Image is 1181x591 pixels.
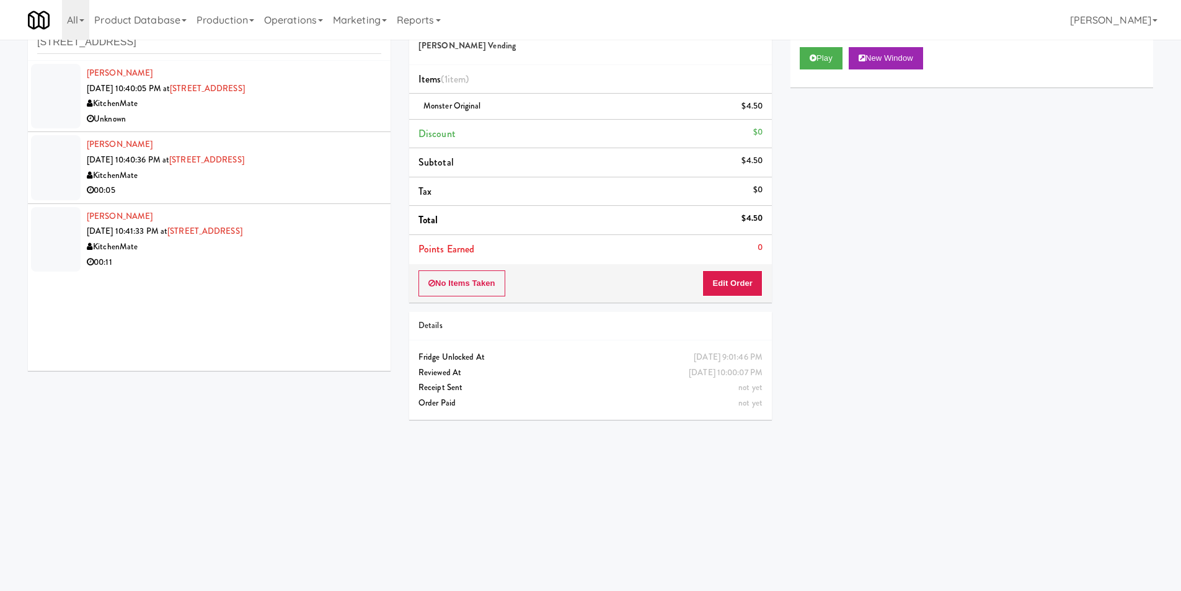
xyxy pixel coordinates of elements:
[418,318,763,334] div: Details
[87,239,381,255] div: KitchenMate
[418,72,469,86] span: Items
[37,31,381,54] input: Search vision orders
[87,154,169,166] span: [DATE] 10:40:36 PM at
[87,183,381,198] div: 00:05
[741,153,763,169] div: $4.50
[170,82,245,94] a: [STREET_ADDRESS]
[441,72,469,86] span: (1 )
[87,210,153,222] a: [PERSON_NAME]
[418,350,763,365] div: Fridge Unlocked At
[423,100,481,112] span: Monster Original
[28,9,50,31] img: Micromart
[702,270,763,296] button: Edit Order
[87,67,153,79] a: [PERSON_NAME]
[738,397,763,409] span: not yet
[418,213,438,227] span: Total
[418,396,763,411] div: Order Paid
[28,61,391,132] li: [PERSON_NAME][DATE] 10:40:05 PM at[STREET_ADDRESS]KitchenMateUnknown
[758,240,763,256] div: 0
[741,99,763,114] div: $4.50
[849,47,923,69] button: New Window
[418,184,431,198] span: Tax
[167,225,242,237] a: [STREET_ADDRESS]
[738,381,763,393] span: not yet
[418,155,454,169] span: Subtotal
[87,96,381,112] div: KitchenMate
[448,72,466,86] ng-pluralize: item
[87,82,170,94] span: [DATE] 10:40:05 PM at
[418,242,474,256] span: Points Earned
[741,211,763,226] div: $4.50
[800,47,843,69] button: Play
[689,365,763,381] div: [DATE] 10:00:07 PM
[87,255,381,270] div: 00:11
[28,132,391,203] li: [PERSON_NAME][DATE] 10:40:36 PM at[STREET_ADDRESS]KitchenMate00:05
[418,270,505,296] button: No Items Taken
[753,182,763,198] div: $0
[87,225,167,237] span: [DATE] 10:41:33 PM at
[87,138,153,150] a: [PERSON_NAME]
[87,168,381,184] div: KitchenMate
[418,365,763,381] div: Reviewed At
[418,380,763,396] div: Receipt Sent
[87,112,381,127] div: Unknown
[169,154,244,166] a: [STREET_ADDRESS]
[753,125,763,140] div: $0
[418,127,456,141] span: Discount
[28,204,391,275] li: [PERSON_NAME][DATE] 10:41:33 PM at[STREET_ADDRESS]KitchenMate00:11
[694,350,763,365] div: [DATE] 9:01:46 PM
[418,42,763,51] h5: [PERSON_NAME] Vending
